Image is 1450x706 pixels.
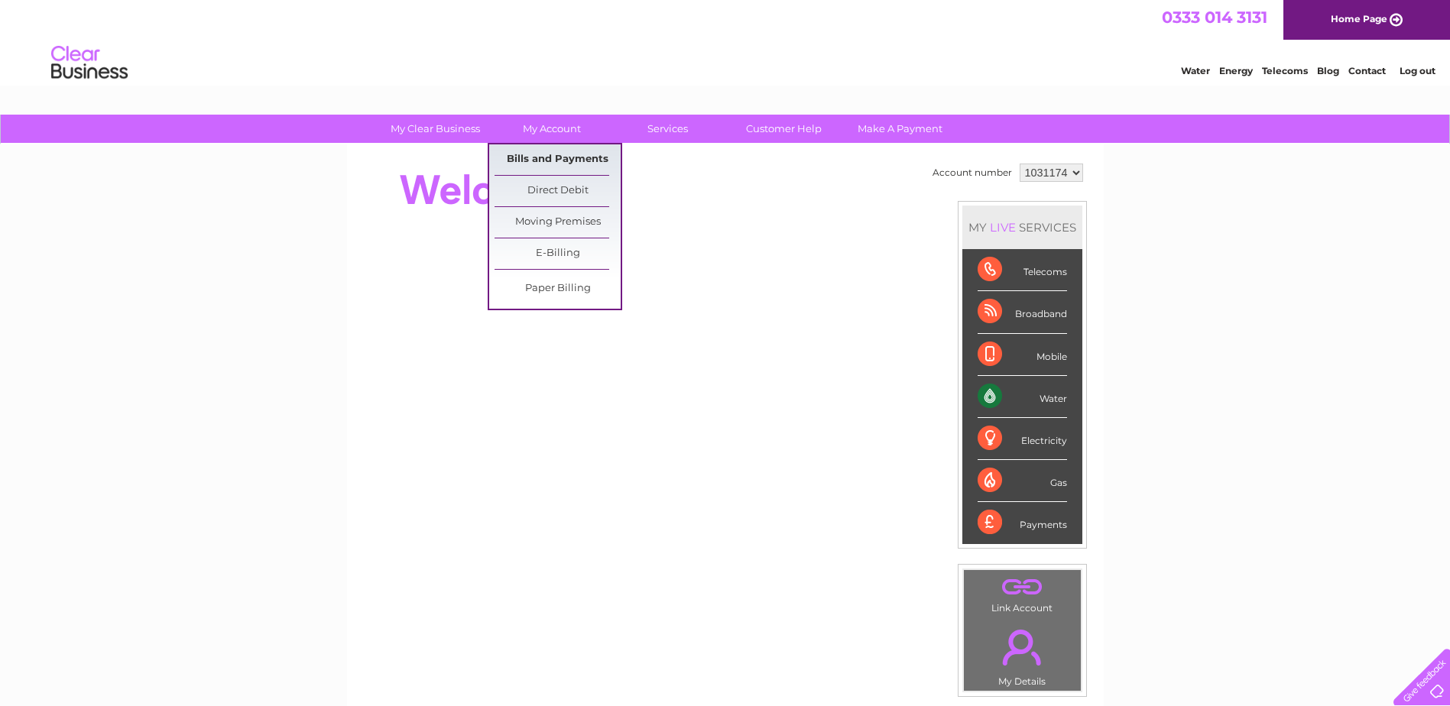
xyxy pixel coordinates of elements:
[50,40,128,86] img: logo.png
[1400,65,1435,76] a: Log out
[495,144,621,175] a: Bills and Payments
[978,291,1067,333] div: Broadband
[963,569,1082,617] td: Link Account
[495,176,621,206] a: Direct Debit
[495,207,621,238] a: Moving Premises
[968,620,1077,674] a: .
[1162,8,1267,27] a: 0333 014 3131
[721,115,847,143] a: Customer Help
[605,115,731,143] a: Services
[978,334,1067,376] div: Mobile
[987,220,1019,235] div: LIVE
[978,418,1067,460] div: Electricity
[488,115,615,143] a: My Account
[978,502,1067,543] div: Payments
[1262,65,1308,76] a: Telecoms
[1317,65,1339,76] a: Blog
[365,8,1087,74] div: Clear Business is a trading name of Verastar Limited (registered in [GEOGRAPHIC_DATA] No. 3667643...
[978,460,1067,502] div: Gas
[837,115,963,143] a: Make A Payment
[372,115,498,143] a: My Clear Business
[962,206,1082,249] div: MY SERVICES
[1181,65,1210,76] a: Water
[495,238,621,269] a: E-Billing
[978,376,1067,418] div: Water
[495,274,621,304] a: Paper Billing
[929,160,1016,186] td: Account number
[978,249,1067,291] div: Telecoms
[1219,65,1253,76] a: Energy
[968,574,1077,601] a: .
[963,617,1082,691] td: My Details
[1348,65,1386,76] a: Contact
